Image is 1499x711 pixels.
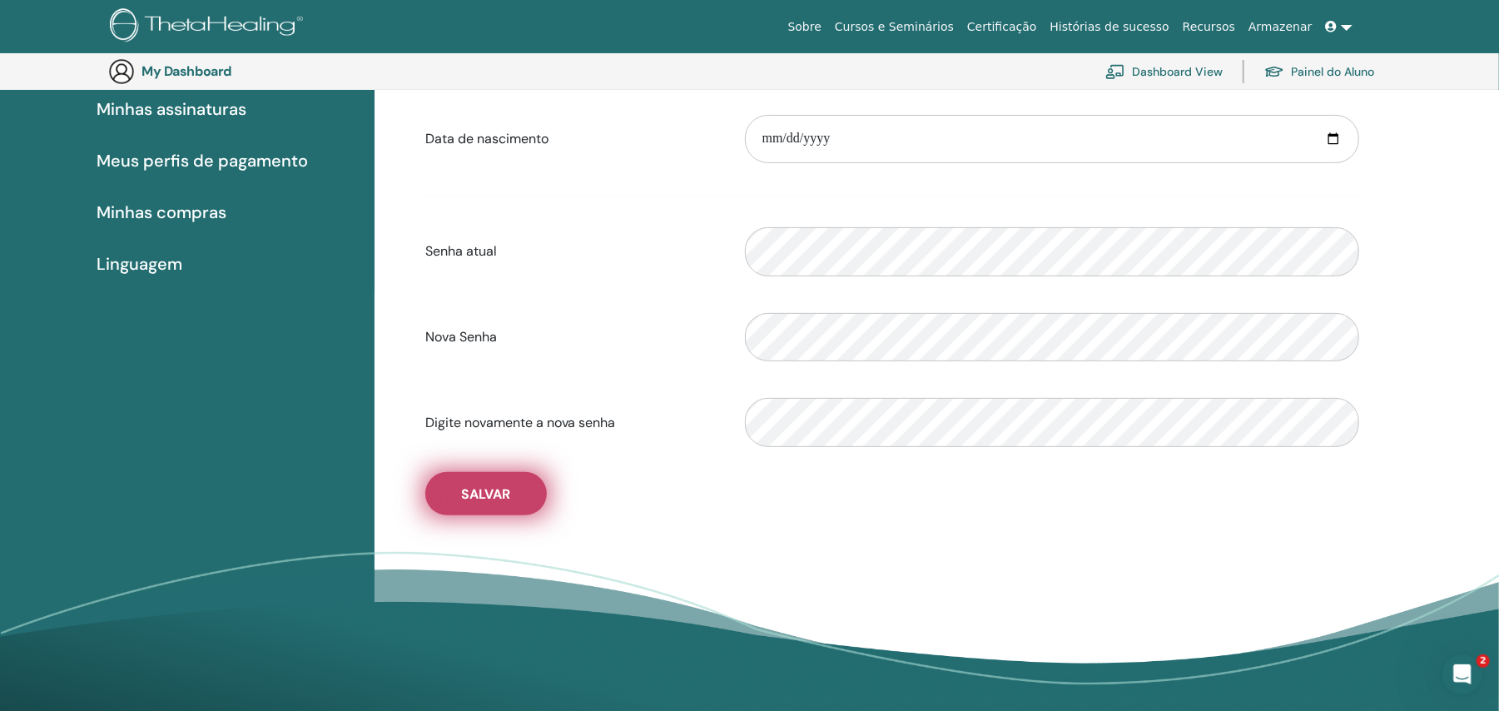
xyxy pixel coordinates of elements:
label: Data de nascimento [413,123,732,155]
span: Salvar [461,485,510,503]
span: Minhas assinaturas [97,97,246,122]
a: Certificação [960,12,1043,42]
img: chalkboard-teacher.svg [1105,64,1125,79]
label: Senha atual [413,236,732,267]
a: Painel do Aluno [1264,53,1374,90]
a: Sobre [782,12,828,42]
label: Nova Senha [413,321,732,353]
label: Digite novamente a nova senha [413,407,732,439]
a: Cursos e Seminários [828,12,960,42]
a: Histórias de sucesso [1044,12,1176,42]
img: generic-user-icon.jpg [108,58,135,85]
img: graduation-cap.svg [1264,65,1284,79]
iframe: Intercom live chat [1442,654,1482,694]
span: Linguagem [97,251,182,276]
button: Salvar [425,472,547,515]
a: Armazenar [1242,12,1318,42]
span: Meus perfis de pagamento [97,148,308,173]
img: logo.png [110,8,309,46]
span: 2 [1477,654,1490,668]
a: Recursos [1176,12,1242,42]
h3: My Dashboard [141,63,308,79]
span: Minhas compras [97,200,226,225]
a: Dashboard View [1105,53,1223,90]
